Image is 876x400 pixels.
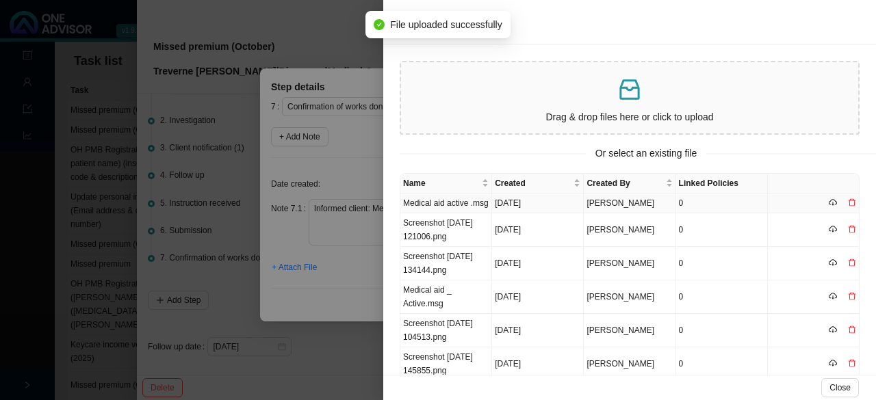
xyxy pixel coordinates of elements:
[587,258,654,268] span: [PERSON_NAME]
[587,359,654,369] span: [PERSON_NAME]
[407,109,853,125] p: Drag & drop files here or click to upload
[401,62,858,133] span: inboxDrag & drop files here or click to upload
[492,194,584,213] td: [DATE]
[586,146,707,161] span: Or select an existing file
[492,247,584,280] td: [DATE]
[848,198,856,206] span: delete
[829,225,837,233] span: cloud-download
[676,213,768,247] td: 0
[400,213,492,247] td: Screenshot [DATE] 121006.png
[492,314,584,347] td: [DATE]
[495,176,571,190] span: Created
[676,347,768,381] td: 0
[492,347,584,381] td: [DATE]
[829,381,851,395] span: Close
[848,292,856,300] span: delete
[829,258,837,267] span: cloud-download
[676,280,768,314] td: 0
[676,174,768,194] th: Linked Policies
[587,198,654,208] span: [PERSON_NAME]
[492,213,584,247] td: [DATE]
[587,292,654,302] span: [PERSON_NAME]
[829,198,837,206] span: cloud-download
[584,174,675,194] th: Created By
[848,325,856,334] span: delete
[676,247,768,280] td: 0
[848,225,856,233] span: delete
[374,19,385,30] span: check-circle
[492,280,584,314] td: [DATE]
[492,174,584,194] th: Created
[587,325,654,335] span: [PERSON_NAME]
[821,378,859,397] button: Close
[403,176,479,190] span: Name
[587,176,662,190] span: Created By
[390,17,502,32] span: File uploaded successfully
[676,314,768,347] td: 0
[587,225,654,235] span: [PERSON_NAME]
[400,174,492,194] th: Name
[400,280,492,314] td: Medical aid _ Active.msg
[829,292,837,300] span: cloud-download
[616,76,643,103] span: inbox
[400,314,492,347] td: Screenshot [DATE] 104513.png
[400,347,492,381] td: Screenshot [DATE] 145855.png
[829,325,837,334] span: cloud-download
[848,258,856,267] span: delete
[676,194,768,213] td: 0
[829,359,837,367] span: cloud-download
[400,194,492,213] td: Medical aid active .msg
[848,359,856,367] span: delete
[400,247,492,280] td: Screenshot [DATE] 134144.png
